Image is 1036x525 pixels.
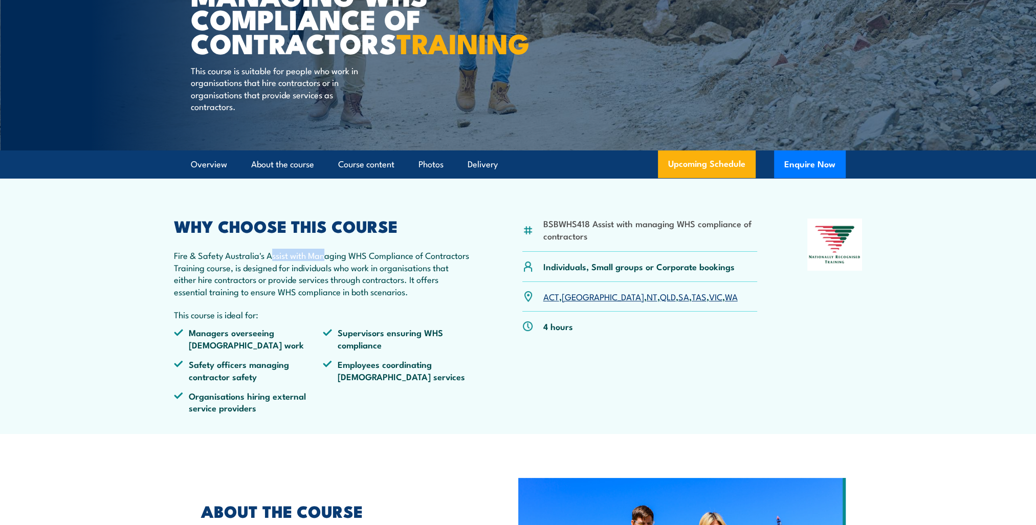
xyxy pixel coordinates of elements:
[658,150,756,178] a: Upcoming Schedule
[543,291,738,302] p: , , , , , , ,
[174,358,323,382] li: Safety officers managing contractor safety
[174,249,473,297] p: Fire & Safety Australia's Assist with Managing WHS Compliance of Contractors Training course, is ...
[774,150,846,178] button: Enquire Now
[725,290,738,302] a: WA
[562,290,644,302] a: [GEOGRAPHIC_DATA]
[543,217,758,242] li: BSBWHS418 Assist with managing WHS compliance of contractors
[191,64,378,113] p: This course is suitable for people who work in organisations that hire contractors or in organisa...
[201,504,471,518] h2: ABOUT THE COURSE
[647,290,657,302] a: NT
[323,326,472,351] li: Supervisors ensuring WHS compliance
[396,21,530,63] strong: TRAINING
[543,320,573,332] p: 4 hours
[468,151,498,178] a: Delivery
[323,358,472,382] li: Employees coordinating [DEMOGRAPHIC_DATA] services
[191,151,227,178] a: Overview
[709,290,722,302] a: VIC
[678,290,689,302] a: SA
[543,290,559,302] a: ACT
[174,326,323,351] li: Managers overseeing [DEMOGRAPHIC_DATA] work
[251,151,314,178] a: About the course
[692,290,707,302] a: TAS
[174,309,473,320] p: This course is ideal for:
[660,290,676,302] a: QLD
[807,218,863,271] img: Nationally Recognised Training logo.
[174,390,323,414] li: Organisations hiring external service providers
[418,151,444,178] a: Photos
[543,260,735,272] p: Individuals, Small groups or Corporate bookings
[338,151,394,178] a: Course content
[174,218,473,233] h2: WHY CHOOSE THIS COURSE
